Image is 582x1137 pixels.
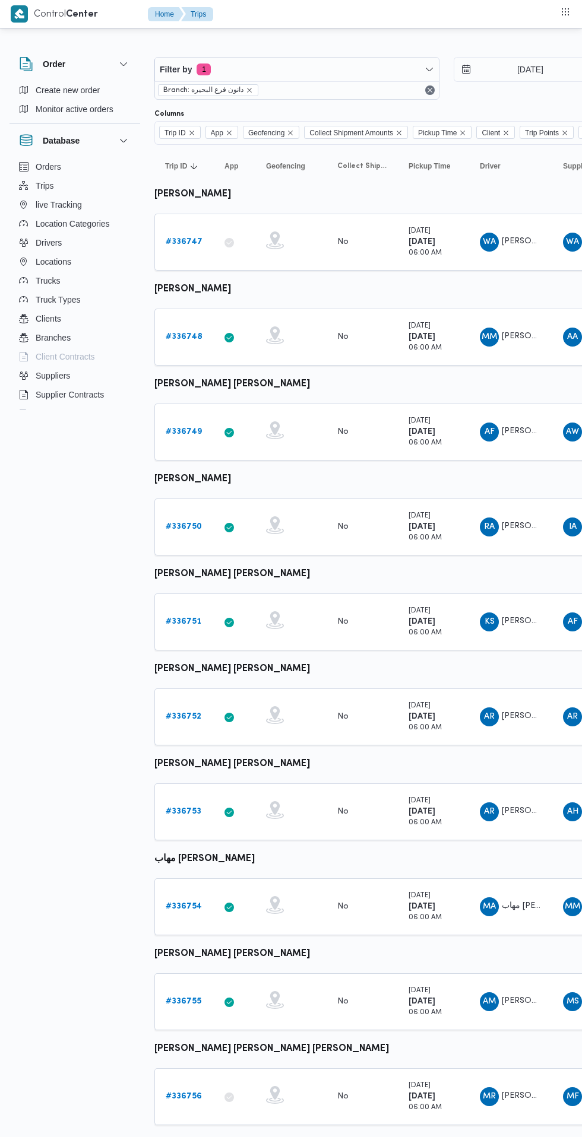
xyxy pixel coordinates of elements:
[165,161,187,171] span: Trip ID; Sorted in descending order
[197,63,211,75] span: 1 active filters
[337,522,349,532] div: No
[154,109,184,119] label: Columns
[36,331,71,345] span: Branches
[304,126,408,139] span: Collect Shipment Amounts
[409,608,431,614] small: [DATE]
[14,252,135,271] button: Locations
[166,235,203,249] a: #336747
[502,522,570,530] span: [PERSON_NAME]
[409,428,435,436] b: [DATE]
[14,271,135,290] button: Trucks
[166,805,201,819] a: #336753
[484,707,495,726] span: AR
[476,126,515,139] span: Client
[148,7,184,21] button: Home
[337,427,349,437] div: No
[396,129,403,136] button: Remove Collect Shipment Amounts from selection in this group
[166,1090,202,1104] a: #336756
[158,84,258,96] span: Branch: دانون فرع البحيره
[409,238,435,246] b: [DATE]
[14,309,135,328] button: Clients
[483,1087,496,1106] span: MR
[36,369,70,383] span: Suppliers
[10,157,140,414] div: Database
[337,617,349,627] div: No
[154,475,231,484] b: [PERSON_NAME]
[10,81,140,123] div: Order
[409,713,435,720] b: [DATE]
[409,987,431,994] small: [DATE]
[409,440,442,446] small: 06:00 AM
[404,157,463,176] button: Pickup Time
[159,126,201,139] span: Trip ID
[14,195,135,214] button: live Tracking
[14,404,135,423] button: Devices
[165,126,186,139] span: Trip ID
[409,1009,442,1016] small: 06:00 AM
[261,157,321,176] button: Geofencing
[166,998,201,1005] b: # 336755
[569,517,577,536] span: IA
[19,57,131,71] button: Order
[480,992,499,1011] div: Ahmad Muhammad Saaid Abadalsmd Aljmsai
[563,328,582,347] div: Ali Abadallah Abadalsmd Aljsamai
[480,802,499,821] div: Abadaljlail Rad Muhammad Abadalsalhain
[14,290,135,309] button: Truck Types
[567,802,578,821] span: AH
[413,126,472,139] span: Pickup Time
[14,157,135,176] button: Orders
[480,897,499,916] div: Muhab Alsaid Shhatah Alamsairi
[248,126,284,139] span: Geofencing
[502,332,570,340] span: [PERSON_NAME]
[480,1087,499,1106] div: Muhammad Rajab Saif Alnasar Saad Alaam
[246,87,253,94] button: remove selected entity
[205,126,238,139] span: App
[14,366,135,385] button: Suppliers
[211,126,223,139] span: App
[480,707,499,726] div: Amaro Rajab Abadalamunam Muhammad Alshrqaoi
[409,808,435,815] b: [DATE]
[337,712,349,722] div: No
[480,233,499,252] div: Wlaid Ahmad Mahmood Alamsairi
[36,406,65,421] span: Devices
[181,7,213,21] button: Trips
[409,228,431,234] small: [DATE]
[480,612,499,631] div: Khald Sadiq Abadalihafz Ahmad Aodh
[36,236,62,250] span: Drivers
[566,233,579,252] span: WA
[154,949,310,958] b: [PERSON_NAME] [PERSON_NAME]
[563,1087,582,1106] div: Muhammad Fozai Ahmad Khatab
[309,126,393,139] span: Collect Shipment Amounts
[480,328,499,347] div: Muhammad Mahmood Alsaid Azam
[166,903,202,910] b: # 336754
[337,161,387,171] span: Collect Shipment Amounts
[482,328,497,347] span: MM
[480,423,499,442] div: Ahmad Fozai Ahmad Alazalai
[154,1044,389,1053] b: [PERSON_NAME] [PERSON_NAME] [PERSON_NAME]
[520,126,574,139] span: Trip Points
[166,428,202,436] b: # 336749
[36,350,95,364] span: Client Contracts
[484,517,495,536] span: RA
[36,274,60,288] span: Trucks
[14,328,135,347] button: Branches
[480,517,499,536] div: Rajab Abadalamunam Bsaioni Shaban
[409,998,435,1005] b: [DATE]
[287,129,294,136] button: Remove Geofencing from selection in this group
[166,425,202,439] a: #336749
[459,129,466,136] button: Remove Pickup Time from selection in this group
[166,713,201,720] b: # 336752
[525,126,559,139] span: Trip Points
[36,388,104,402] span: Supplier Contracts
[567,1087,579,1106] span: MF
[266,161,305,171] span: Geofencing
[36,255,71,269] span: Locations
[566,423,579,442] span: AW
[568,612,578,631] span: AF
[409,513,431,519] small: [DATE]
[36,312,61,326] span: Clients
[567,707,578,726] span: AR
[565,897,580,916] span: MM
[14,385,135,404] button: Supplier Contracts
[14,233,135,252] button: Drivers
